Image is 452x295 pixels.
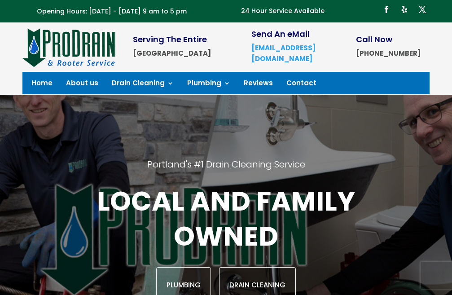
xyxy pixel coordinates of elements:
a: Follow on Facebook [379,2,394,17]
a: Drain Cleaning [112,80,174,90]
a: Home [31,80,53,90]
a: Follow on Yelp [397,2,412,17]
h2: Portland's #1 Drain Cleaning Service [59,159,393,184]
p: 24 Hour Service Available [241,6,325,17]
span: Serving The Entire [133,34,207,45]
strong: [PHONE_NUMBER] [356,48,421,58]
a: Plumbing [187,80,230,90]
a: Contact [286,80,316,90]
span: Call Now [356,34,392,45]
a: About us [66,80,98,90]
strong: [GEOGRAPHIC_DATA] [133,48,211,58]
a: Follow on X [415,2,430,17]
img: site-logo-100h [22,27,116,67]
span: Send An eMail [251,28,310,40]
a: [EMAIL_ADDRESS][DOMAIN_NAME] [251,43,316,63]
a: Reviews [244,80,273,90]
span: Opening Hours: [DATE] - [DATE] 9 am to 5 pm [37,7,187,16]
